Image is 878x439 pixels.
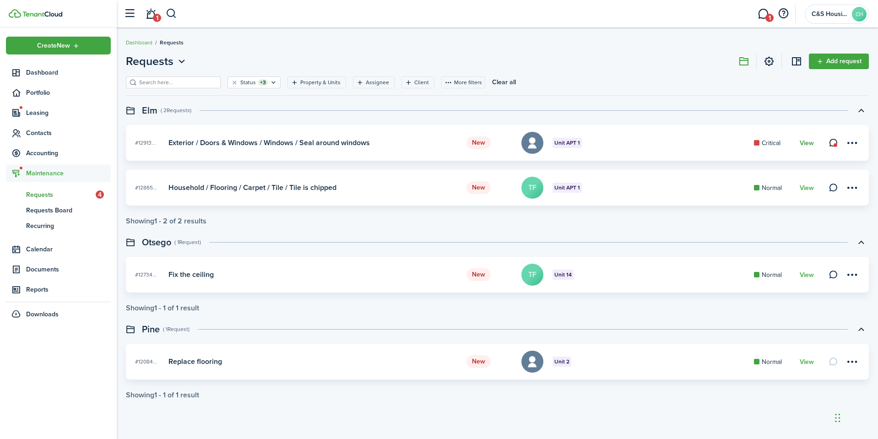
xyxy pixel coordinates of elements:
span: Reports [26,285,111,294]
card-mark: Critical [754,138,791,148]
span: Portfolio [26,88,111,98]
span: #12084... [135,358,157,366]
button: Open resource center [775,6,791,22]
button: Toggle accordion [853,103,869,118]
filter-tag-label: Property & Units [300,78,341,87]
maintenance-list-swimlane-item: Toggle accordion [126,257,869,312]
button: Open menu [126,53,188,70]
a: Recurring [6,218,111,233]
span: Downloads [26,309,59,319]
button: Search [166,6,177,22]
pagination-page-total: 1 - 2 of 2 [154,216,182,226]
a: View [800,358,814,366]
span: C&S Housing [812,11,848,17]
span: Leasing [26,108,111,118]
a: Requests Board [6,202,111,218]
span: Requests [126,53,173,70]
span: 1 [765,14,774,22]
span: #12913... [135,139,156,147]
filter-tag-label: Client [414,78,429,87]
span: Unit 2 [554,358,569,366]
card-mark: Normal [754,270,791,280]
badge: Unit APT 1 [553,183,582,193]
span: 1 [153,14,161,22]
img: TenantCloud [9,9,21,18]
filter-tag-counter: +3 [258,79,268,86]
span: Dashboard [26,68,111,77]
pagination-page-total: 1 - 1 of 1 [154,390,179,400]
swimlane-subtitle: ( 2 Requests ) [161,106,191,114]
a: Notifications [142,2,159,26]
div: Showing result [126,304,199,312]
span: Recurring [26,221,111,231]
span: #12734... [135,271,157,279]
badge: Unit 2 [553,357,571,367]
button: Toggle accordion [853,234,869,250]
badge: Unit APT 1 [553,138,582,148]
a: Requests4 [6,187,111,202]
button: More filters [441,76,485,88]
a: View [800,140,814,147]
div: Showing results [126,217,206,225]
maintenance-list-swimlane-item: Toggle accordion [126,344,869,399]
card-title: Fix the ceiling [168,271,214,279]
iframe: Chat Widget [832,395,878,439]
a: Add request [809,54,869,69]
avatar-text: CH [852,7,867,22]
button: Toggle accordion [853,321,869,337]
card-mark: Normal [754,357,791,367]
filter-tag: Open filter [353,76,395,88]
div: Drag [835,404,840,432]
swimlane-subtitle: ( 1 Request ) [163,325,190,333]
swimlane-title: Elm [142,103,157,117]
badge: Unit 14 [553,270,574,280]
span: Requests [26,190,96,200]
span: #12865... [135,184,157,192]
a: Dashboard [6,64,111,81]
maintenance-list-item-title: Replace flooring [168,358,222,366]
status: New [466,136,491,149]
img: TenantCloud [22,11,62,17]
span: Documents [26,265,111,274]
filter-tag: Open filter [228,76,281,88]
input: Search here... [137,78,217,87]
pagination-page-total: 1 - 1 of 1 [154,303,179,313]
button: Open sidebar [121,5,138,22]
card-title: Household / Flooring / Carpet / Tile / Tile is chipped [168,184,336,192]
swimlane-title: Pine [142,322,160,336]
span: Requests Board [26,206,111,215]
a: Messaging [754,2,772,26]
span: Contacts [26,128,111,138]
button: Requests [126,53,188,70]
span: Unit APT 1 [554,184,580,192]
card-title: Exterior / Doors & Windows / Windows / Seal around windows [168,139,370,147]
a: View [800,184,814,192]
span: 4 [96,190,104,199]
a: Dashboard [126,38,152,47]
a: View [800,271,814,279]
span: Create New [37,43,70,49]
button: Open menu [6,37,111,54]
filter-tag: Open filter [401,76,434,88]
filter-tag-label: Assignee [366,78,389,87]
avatar-text: TF [521,177,543,199]
status: New [466,181,491,194]
swimlane-title: Otsego [142,235,171,249]
span: Unit APT 1 [554,139,580,147]
card-mark: Normal [754,183,791,193]
span: Accounting [26,148,111,158]
span: Maintenance [26,168,111,178]
button: Clear all [492,76,516,88]
span: Requests [160,38,184,47]
span: Calendar [26,244,111,254]
maintenance-list-swimlane-item: Toggle accordion [126,125,869,225]
div: Showing result [126,391,199,399]
avatar-text: TF [521,264,543,286]
button: Clear filter [231,79,238,86]
a: Reports [6,281,111,298]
